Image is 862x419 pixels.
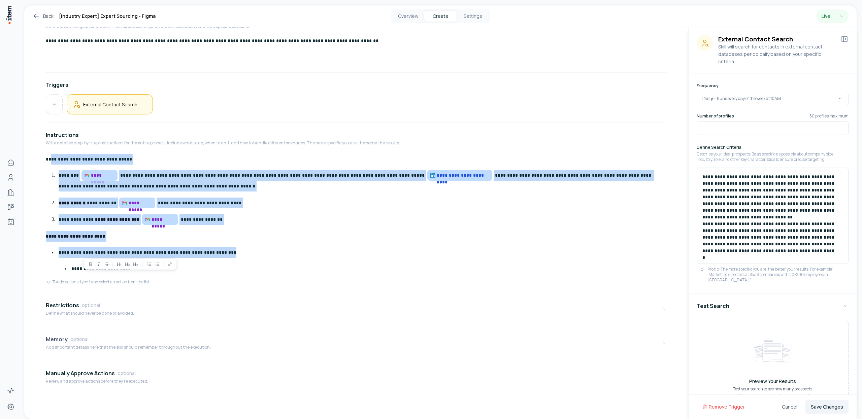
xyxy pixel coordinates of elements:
label: Number of profiles [697,113,734,119]
p: 50 profiles maximum [809,113,849,119]
div: Manually Approve ActionsoptionalReview and approve actions before they're executed. [46,392,667,397]
h3: External Contact Search [718,35,835,43]
p: Review and approve actions before they're executed. [46,379,148,384]
button: Triggers [46,75,667,94]
div: GoalDefine an overall goal for the skill. This will be used to guide the skill execution towards ... [46,37,667,70]
span: optional [118,370,136,377]
label: Frequency [697,83,719,89]
div: To add actions, type / and select an action from the list. [46,279,151,285]
h4: Manually Approve Actions [46,369,115,377]
h4: Triggers [46,81,68,89]
p: Skill will search for contacts in external contact databases periodically based on your specific ... [718,43,835,65]
a: Back [32,12,54,20]
button: Settings [457,11,489,22]
button: Manually Approve ActionsoptionalReview and approve actions before they're executed. [46,364,667,392]
span: optional [82,302,100,309]
img: Item Brain Logo [5,5,12,25]
button: InstructionsWrite detailed step-by-step instructions for the entire process. Include what to do, ... [46,126,667,154]
button: Save Changes [805,400,849,414]
button: Remove Trigger [697,400,750,414]
h4: Memory [46,335,68,343]
p: Describe your ideal prospects. Be as specific as possible about company size, industry, role, and... [697,151,849,162]
a: Companies [4,185,18,199]
a: Deals [4,200,18,214]
button: MemoryoptionalAdd important details here that the skill should remember throughout the execution. [46,330,667,358]
button: Link [166,260,174,268]
a: People [4,171,18,184]
h4: Restrictions [46,301,79,309]
p: Test your search to see how many prospects match your criteria and review sample profiles [724,386,821,399]
p: Write detailed step-by-step instructions for the entire process. Include what to do, when to do i... [46,140,400,146]
h4: Instructions [46,131,79,139]
p: Define what should never be done or avoided. [46,311,134,316]
span: optional [70,336,89,343]
h5: External Contact Search [83,101,137,108]
div: InstructionsWrite detailed step-by-step instructions for the entire process. Include what to do, ... [46,154,667,290]
button: Test Search [697,296,849,315]
button: Cancel [776,400,803,414]
a: Agents [4,215,18,229]
h5: Preview Your Results [724,378,821,384]
p: Pro tip: The more specific you are, the better your results. For example: 'Marketing directors at... [707,267,846,283]
img: Preview Results [744,332,801,370]
p: Add important details here that the skill should remember throughout the execution. [46,345,211,350]
a: Settings [4,400,18,414]
button: RestrictionsoptionalDefine what should never be done or avoided. [46,296,667,324]
h6: Define Search Criteria [697,144,849,150]
h1: [Industry Expert] Expert Sourcing - Figma [59,12,156,20]
a: Home [4,156,18,169]
button: Create [424,11,457,22]
div: Triggers [46,94,667,120]
a: Activity [4,384,18,397]
h4: Test Search [697,302,729,310]
button: Overview [392,11,424,22]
